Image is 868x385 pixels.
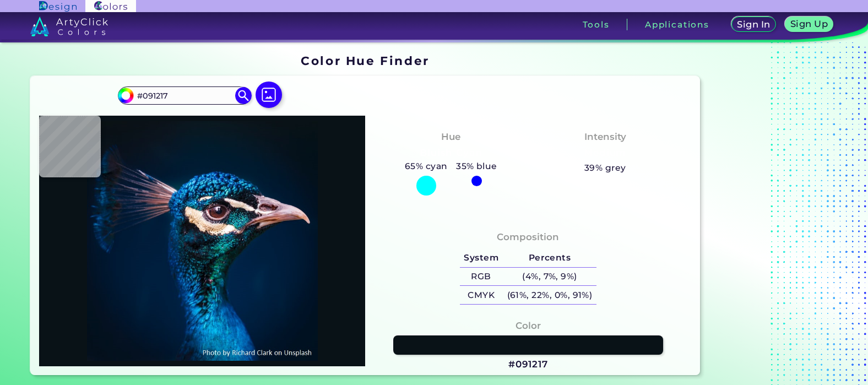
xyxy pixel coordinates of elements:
[579,147,631,160] h3: Medium
[235,87,252,104] img: icon search
[256,82,282,108] img: icon picture
[39,1,76,12] img: ArtyClick Design logo
[503,268,596,286] h5: (4%, 7%, 9%)
[497,229,559,245] h4: Composition
[301,52,429,69] h1: Color Hue Finder
[503,249,596,267] h5: Percents
[400,159,452,173] h5: 65% cyan
[133,88,236,103] input: type color..
[733,17,775,32] a: Sign In
[460,286,503,304] h5: CMYK
[516,318,541,334] h4: Color
[584,129,626,145] h4: Intensity
[441,129,460,145] h4: Hue
[645,20,709,29] h3: Applications
[30,17,108,36] img: logo_artyclick_colors_white.svg
[508,358,548,371] h3: #091217
[460,249,503,267] h5: System
[786,17,832,32] a: Sign Up
[791,20,827,29] h5: Sign Up
[45,121,360,361] img: img_pavlin.jpg
[738,20,769,29] h5: Sign In
[452,159,501,173] h5: 35% blue
[415,147,487,160] h3: Bluish Cyan
[583,20,610,29] h3: Tools
[503,286,596,304] h5: (61%, 22%, 0%, 91%)
[460,268,503,286] h5: RGB
[584,161,626,175] h5: 39% grey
